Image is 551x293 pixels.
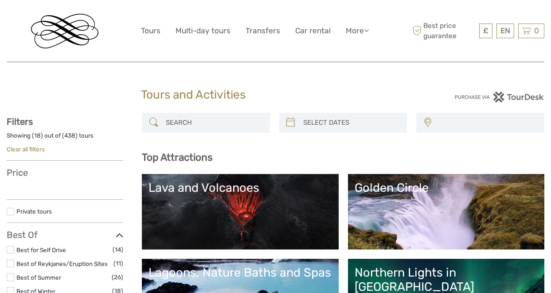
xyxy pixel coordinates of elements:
[64,131,75,140] label: 438
[16,260,108,267] a: Best of Reykjanes/Eruption Sites
[31,14,98,48] img: Reykjavik Residence
[533,26,540,35] span: 0
[346,24,369,37] a: More
[300,115,403,131] input: SELECT DATES
[148,181,332,243] a: Lava and Volcanoes
[7,116,33,127] strong: Filters
[483,26,488,35] span: £
[113,258,123,269] span: (11)
[142,151,212,163] b: Top Attractions
[16,274,61,281] a: Best of Summer
[410,21,477,40] span: Best price guarantee
[16,208,52,215] a: Private tours
[34,131,41,140] label: 18
[176,24,231,37] a: Multi-day tours
[454,91,544,103] img: PurchaseViaTourDesk.png
[355,181,538,195] div: Golden Circle
[295,24,331,37] a: Car rental
[355,181,538,243] a: Golden Circle
[148,265,332,280] div: Lagoons, Nature Baths and Spas
[162,115,266,131] input: SEARCH
[141,88,410,102] h1: Tours and Activities
[246,24,280,37] a: Transfers
[113,245,123,255] span: (14)
[496,24,514,38] div: EN
[7,230,123,240] h3: Best Of
[112,272,123,282] span: (26)
[148,181,332,195] div: Lava and Volcanoes
[7,131,123,145] div: Showing ( ) out of ( ) tours
[7,167,123,178] h3: Price
[7,146,45,153] a: Clear all filters
[16,246,66,253] a: Best for Self Drive
[141,24,160,37] a: Tours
